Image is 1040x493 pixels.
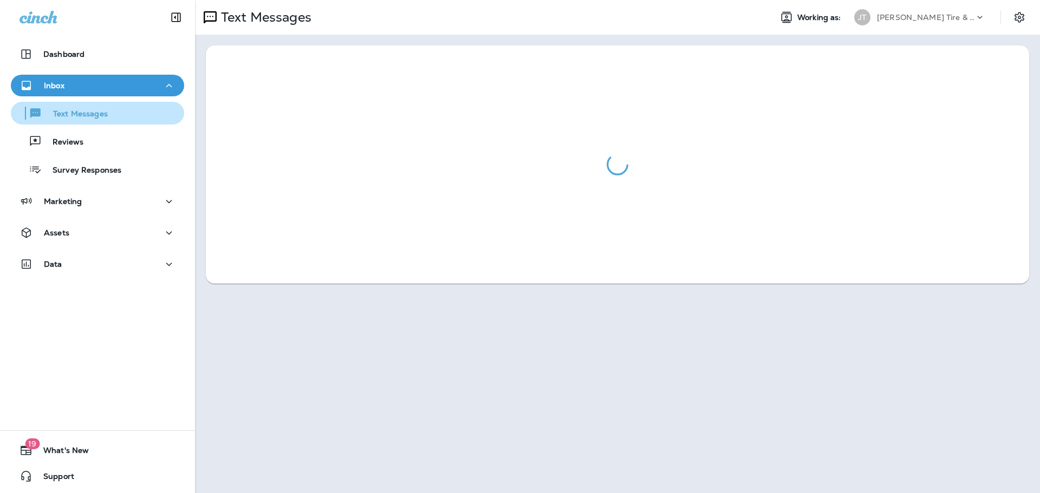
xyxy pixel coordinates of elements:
[44,260,62,268] p: Data
[44,81,64,90] p: Inbox
[42,137,83,148] p: Reviews
[32,472,74,485] span: Support
[11,253,184,275] button: Data
[11,465,184,487] button: Support
[11,130,184,153] button: Reviews
[11,102,184,124] button: Text Messages
[42,166,121,176] p: Survey Responses
[11,75,184,96] button: Inbox
[44,228,69,237] p: Assets
[161,6,191,28] button: Collapse Sidebar
[11,222,184,244] button: Assets
[217,9,311,25] p: Text Messages
[42,109,108,120] p: Text Messages
[44,197,82,206] p: Marketing
[25,438,40,449] span: 19
[11,439,184,461] button: 19What's New
[43,50,84,58] p: Dashboard
[11,158,184,181] button: Survey Responses
[11,190,184,212] button: Marketing
[1010,8,1029,27] button: Settings
[32,446,89,459] span: What's New
[797,13,843,22] span: Working as:
[11,43,184,65] button: Dashboard
[877,13,974,22] p: [PERSON_NAME] Tire & Auto
[854,9,870,25] div: JT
